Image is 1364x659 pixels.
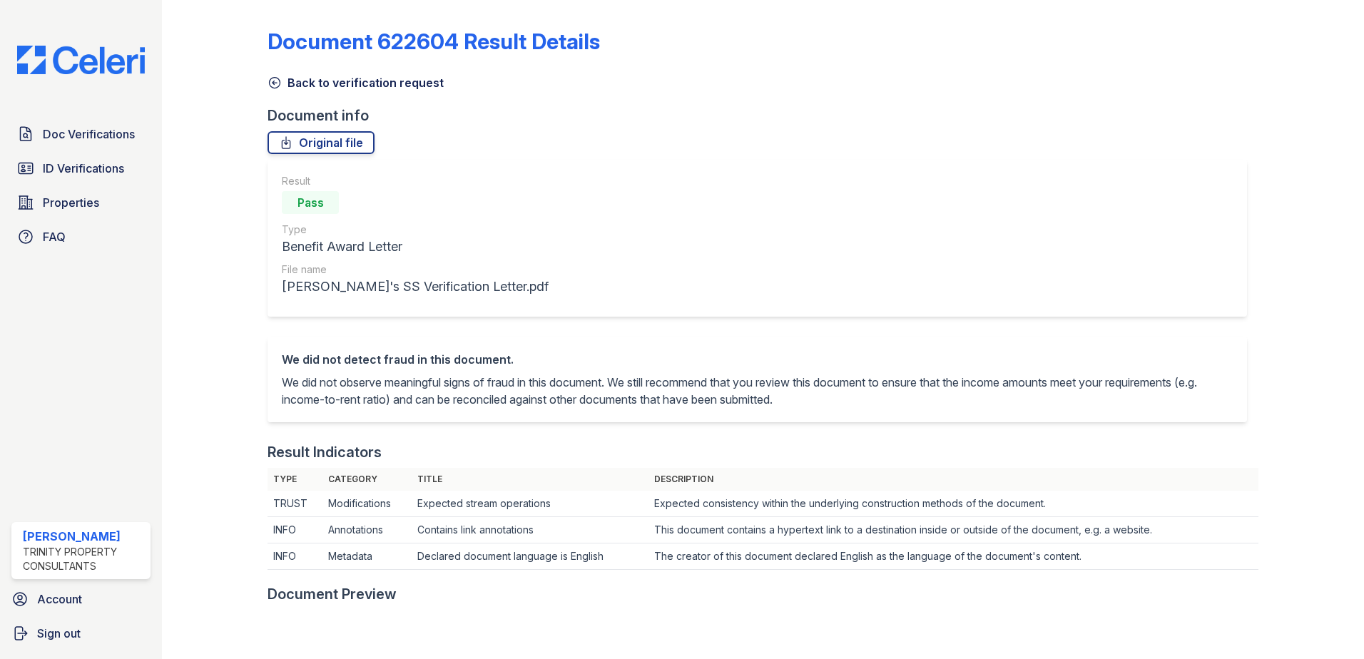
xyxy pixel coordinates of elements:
div: Type [282,223,549,237]
a: Doc Verifications [11,120,151,148]
div: Document Preview [268,584,397,604]
div: Result Indicators [268,442,382,462]
td: INFO [268,517,322,543]
a: Account [6,585,156,613]
a: FAQ [11,223,151,251]
td: This document contains a hypertext link to a destination inside or outside of the document, e.g. ... [648,517,1259,543]
td: Contains link annotations [412,517,648,543]
span: FAQ [43,228,66,245]
span: Properties [43,194,99,211]
a: ID Verifications [11,154,151,183]
div: [PERSON_NAME] [23,528,145,545]
div: Benefit Award Letter [282,237,549,257]
iframe: chat widget [1304,602,1350,645]
span: Account [37,591,82,608]
th: Title [412,468,648,491]
td: Modifications [322,491,412,517]
span: Sign out [37,625,81,642]
a: Back to verification request [268,74,444,91]
td: Expected consistency within the underlying construction methods of the document. [648,491,1259,517]
div: We did not detect fraud in this document. [282,351,1233,368]
th: Category [322,468,412,491]
a: Properties [11,188,151,217]
td: The creator of this document declared English as the language of the document's content. [648,543,1259,570]
div: Trinity Property Consultants [23,545,145,573]
td: Declared document language is English [412,543,648,570]
th: Type [268,468,322,491]
a: Original file [268,131,375,154]
td: Metadata [322,543,412,570]
span: Doc Verifications [43,126,135,143]
span: ID Verifications [43,160,124,177]
td: TRUST [268,491,322,517]
div: Pass [282,191,339,214]
td: Expected stream operations [412,491,648,517]
a: Document 622604 Result Details [268,29,600,54]
p: We did not observe meaningful signs of fraud in this document. We still recommend that you review... [282,374,1233,408]
td: INFO [268,543,322,570]
div: File name [282,262,549,277]
a: Sign out [6,619,156,648]
th: Description [648,468,1259,491]
img: CE_Logo_Blue-a8612792a0a2168367f1c8372b55b34899dd931a85d93a1a3d3e32e68fde9ad4.png [6,46,156,74]
div: Result [282,174,549,188]
div: [PERSON_NAME]'s SS Verification Letter.pdf [282,277,549,297]
div: Document info [268,106,1258,126]
td: Annotations [322,517,412,543]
